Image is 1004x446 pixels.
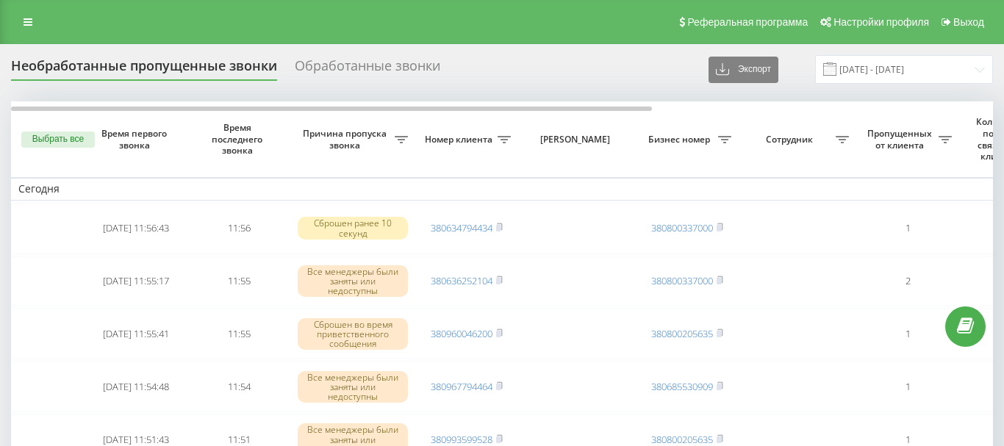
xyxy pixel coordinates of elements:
td: [DATE] 11:56:43 [85,204,187,253]
span: Реферальная программа [687,16,808,28]
span: Время последнего звонка [199,122,279,157]
span: Пропущенных от клиента [864,128,939,151]
td: 11:54 [187,362,290,411]
div: Сброшен ранее 10 секунд [298,217,408,239]
a: 380685530909 [651,380,713,393]
a: 380800337000 [651,274,713,287]
span: Номер клиента [423,134,498,145]
td: [DATE] 11:55:17 [85,256,187,306]
span: Бизнес номер [643,134,718,145]
div: Обработанные звонки [295,58,440,81]
span: Сотрудник [746,134,836,145]
a: 380636252104 [431,274,492,287]
button: Выбрать все [21,132,95,148]
button: Экспорт [709,57,778,83]
td: 11:55 [187,309,290,359]
span: Время первого звонка [96,128,176,151]
td: [DATE] 11:54:48 [85,362,187,411]
span: Выход [953,16,984,28]
a: 380967794464 [431,380,492,393]
span: Причина пропуска звонка [298,128,395,151]
a: 380800205635 [651,327,713,340]
div: Сброшен во время приветственного сообщения [298,318,408,350]
td: 1 [856,204,959,253]
span: Настройки профиля [833,16,929,28]
td: [DATE] 11:55:41 [85,309,187,359]
td: 1 [856,309,959,359]
div: Все менеджеры были заняты или недоступны [298,265,408,298]
div: Все менеджеры были заняты или недоступны [298,371,408,403]
td: 2 [856,256,959,306]
td: 1 [856,362,959,411]
a: 380960046200 [431,327,492,340]
td: 11:55 [187,256,290,306]
a: 380800205635 [651,433,713,446]
a: 380634794434 [431,221,492,234]
td: 11:56 [187,204,290,253]
div: Необработанные пропущенные звонки [11,58,277,81]
a: 380800337000 [651,221,713,234]
a: 380993599528 [431,433,492,446]
span: [PERSON_NAME] [531,134,623,145]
